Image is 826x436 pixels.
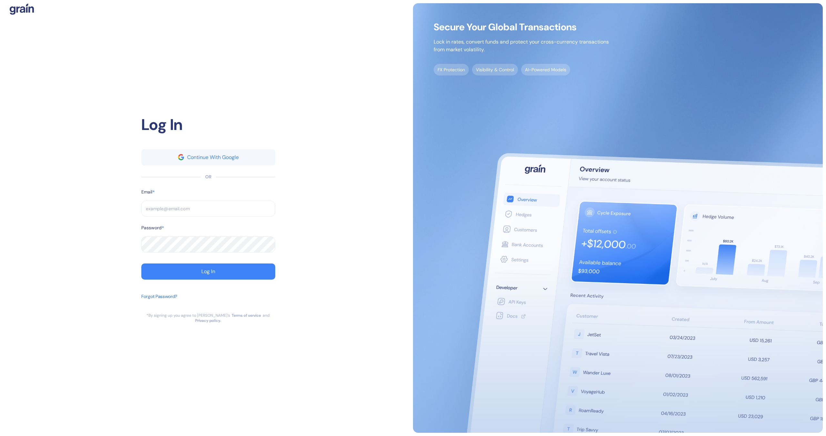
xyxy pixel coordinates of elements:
[434,64,469,75] span: FX Protection
[141,263,275,280] button: Log In
[141,290,177,313] button: Forgot Password?
[178,154,184,160] img: google
[472,64,518,75] span: Visibility & Control
[201,269,215,274] div: Log In
[141,113,275,136] div: Log In
[187,155,239,160] div: Continue With Google
[434,38,609,54] p: Lock in rates, convert funds and protect your cross-currency transactions from market volatility.
[205,173,211,180] div: OR
[434,24,609,30] span: Secure Your Global Transactions
[232,313,261,318] a: Terms of service
[10,3,34,15] img: logo
[141,149,275,165] button: googleContinue With Google
[141,189,152,195] label: Email
[141,201,275,217] input: example@email.com
[195,318,221,323] a: Privacy policy.
[141,224,162,231] label: Password
[263,313,270,318] div: and
[146,313,230,318] div: *By signing up you agree to [PERSON_NAME]’s
[413,3,823,433] img: signup-main-image
[521,64,570,75] span: AI-Powered Models
[141,293,177,300] div: Forgot Password?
